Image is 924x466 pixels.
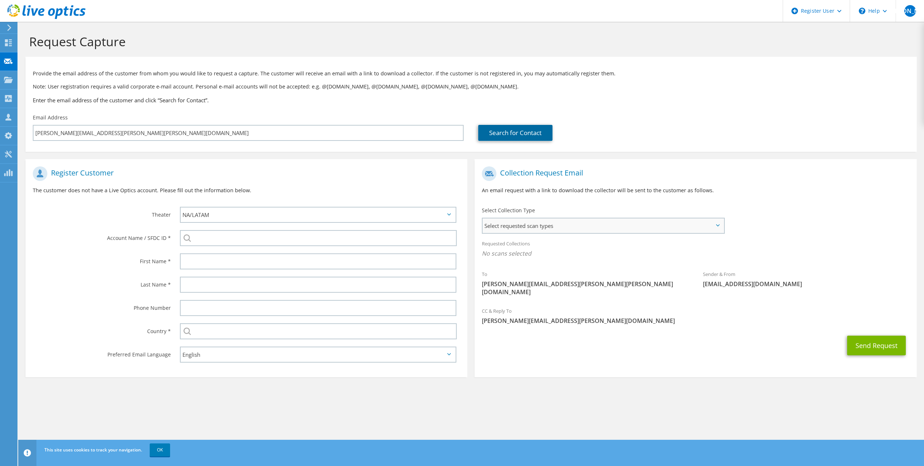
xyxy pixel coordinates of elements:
[475,236,916,263] div: Requested Collections
[482,207,535,214] label: Select Collection Type
[150,443,170,457] a: OK
[904,5,916,17] span: [PERSON_NAME]
[696,266,917,292] div: Sender & From
[33,186,460,194] p: The customer does not have a Live Optics account. Please fill out the information below.
[703,280,909,288] span: [EMAIL_ADDRESS][DOMAIN_NAME]
[29,34,909,49] h1: Request Capture
[33,253,171,265] label: First Name *
[33,277,171,288] label: Last Name *
[482,166,905,181] h1: Collection Request Email
[478,125,553,141] a: Search for Contact
[33,323,171,335] label: Country *
[847,336,906,355] button: Send Request
[859,8,865,14] svg: \n
[33,114,68,121] label: Email Address
[33,166,456,181] h1: Register Customer
[33,230,171,242] label: Account Name / SFDC ID *
[482,317,909,325] span: [PERSON_NAME][EMAIL_ADDRESS][PERSON_NAME][DOMAIN_NAME]
[33,207,171,218] label: Theater
[482,280,688,296] span: [PERSON_NAME][EMAIL_ADDRESS][PERSON_NAME][PERSON_NAME][DOMAIN_NAME]
[33,70,909,78] p: Provide the email address of the customer from whom you would like to request a capture. The cust...
[482,186,909,194] p: An email request with a link to download the collector will be sent to the customer as follows.
[475,303,916,328] div: CC & Reply To
[483,218,723,233] span: Select requested scan types
[475,266,696,300] div: To
[33,300,171,312] label: Phone Number
[44,447,142,453] span: This site uses cookies to track your navigation.
[33,96,909,104] h3: Enter the email address of the customer and click “Search for Contact”.
[482,249,909,257] span: No scans selected
[33,347,171,358] label: Preferred Email Language
[33,83,909,91] p: Note: User registration requires a valid corporate e-mail account. Personal e-mail accounts will ...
